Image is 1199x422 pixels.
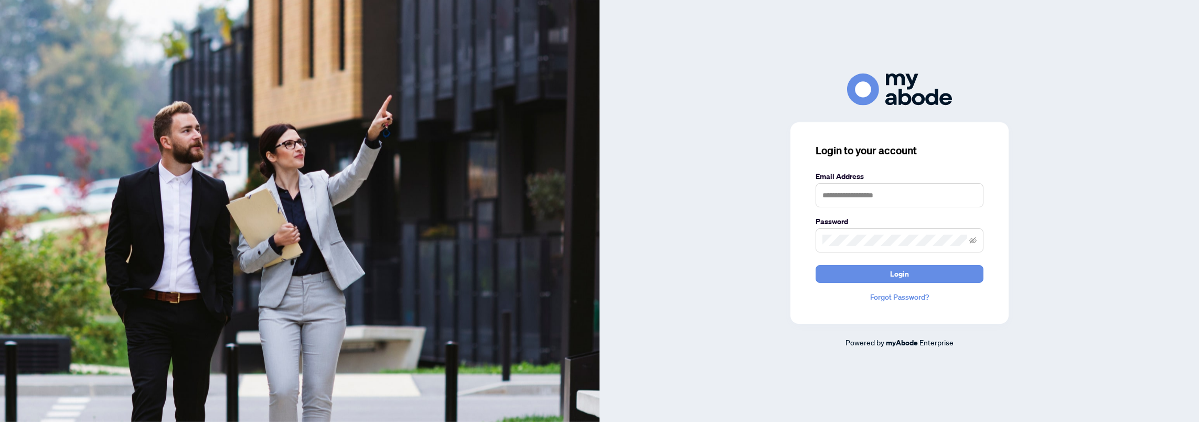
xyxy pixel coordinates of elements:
[816,171,983,182] label: Email Address
[816,265,983,283] button: Login
[816,216,983,227] label: Password
[919,337,954,347] span: Enterprise
[845,337,884,347] span: Powered by
[890,266,909,282] span: Login
[816,291,983,303] a: Forgot Password?
[816,143,983,158] h3: Login to your account
[847,73,952,105] img: ma-logo
[886,337,918,349] a: myAbode
[969,237,977,244] span: eye-invisible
